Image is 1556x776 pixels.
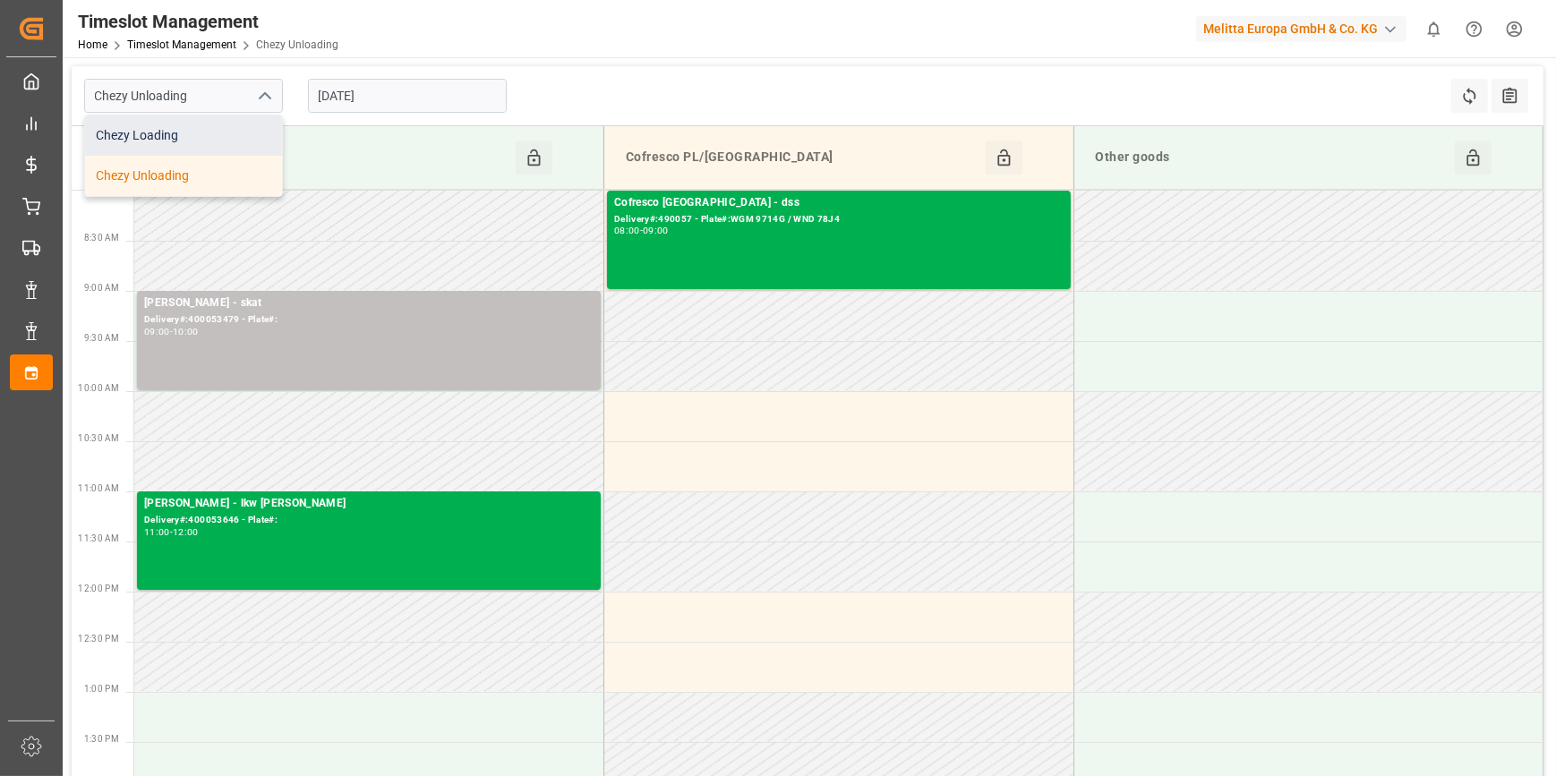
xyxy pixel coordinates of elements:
div: Delivery#:490057 - Plate#:WGM 9714G / WND 78J4 [614,212,1064,227]
div: Chezy Unloading [85,156,282,196]
div: Cofresco PL/[GEOGRAPHIC_DATA] [619,141,986,175]
span: 1:00 PM [84,684,119,694]
div: Timeslot Management [78,8,338,35]
div: Cofresco [GEOGRAPHIC_DATA] - dss [614,194,1064,212]
div: Delivery#:400053646 - Plate#: [144,513,594,528]
div: - [170,328,173,336]
a: Home [78,38,107,51]
button: close menu [250,82,277,110]
div: Chezy Loading [85,115,282,156]
div: [PERSON_NAME] [149,141,516,175]
div: Melitta Europa GmbH & Co. KG [1196,16,1406,42]
button: Help Center [1454,9,1494,49]
span: 9:00 AM [84,283,119,293]
input: DD-MM-YYYY [308,79,507,113]
span: 8:30 AM [84,233,119,243]
span: 9:30 AM [84,333,119,343]
input: Type to search/select [84,79,283,113]
div: 10:00 [173,328,199,336]
span: 10:00 AM [78,383,119,393]
div: 09:00 [643,226,669,235]
div: 12:00 [173,528,199,536]
div: [PERSON_NAME] - lkw [PERSON_NAME] [144,495,594,513]
span: 11:30 AM [78,533,119,543]
button: Melitta Europa GmbH & Co. KG [1196,12,1414,46]
div: 09:00 [144,328,170,336]
div: - [640,226,643,235]
span: 12:00 PM [78,584,119,593]
div: 11:00 [144,528,170,536]
span: 12:30 PM [78,634,119,644]
button: show 0 new notifications [1414,9,1454,49]
div: 08:00 [614,226,640,235]
span: 1:30 PM [84,734,119,744]
div: - [170,528,173,536]
a: Timeslot Management [127,38,236,51]
div: Delivery#:400053479 - Plate#: [144,312,594,328]
div: [PERSON_NAME] - skat [144,294,594,312]
span: 11:00 AM [78,483,119,493]
span: 10:30 AM [78,433,119,443]
div: Other goods [1089,141,1456,175]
